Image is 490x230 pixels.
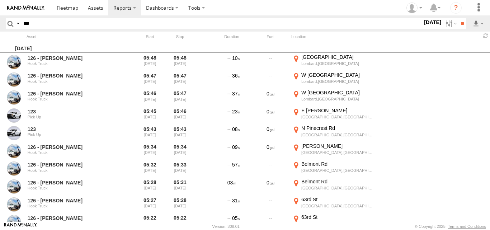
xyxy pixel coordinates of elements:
div: 0 [253,143,288,159]
div: 05:43 [DATE] [166,125,194,141]
div: Hook Truck [28,150,115,155]
label: Click to View Event Location [291,107,374,124]
div: Hook Truck [28,79,115,84]
label: Export results as... [472,18,484,29]
div: W [GEOGRAPHIC_DATA] [301,89,373,96]
div: 0 [253,178,288,195]
span: 10 [232,55,240,61]
div: 05:34 [DATE] [166,143,194,159]
div: Entered prior to selected date range [136,143,164,159]
div: Ed Pruneda [404,3,425,13]
div: W [GEOGRAPHIC_DATA] [301,72,373,78]
div: 05:47 [DATE] [166,72,194,88]
div: © Copyright 2025 - [415,224,486,229]
label: [DATE] [423,18,443,26]
div: [PERSON_NAME] [301,143,373,149]
div: Belmont Rd [301,161,373,167]
label: Click to View Event Location [291,196,374,213]
a: 126 - [PERSON_NAME] [28,215,115,221]
label: Search Filter Options [443,18,458,29]
div: N Pinecrest Rd [301,125,373,131]
div: 63rd St [301,196,373,203]
div: Lombard,[GEOGRAPHIC_DATA] [301,97,373,102]
div: [GEOGRAPHIC_DATA],[GEOGRAPHIC_DATA] [301,168,373,173]
span: 09 [232,144,240,150]
label: Search Query [15,18,21,29]
div: E [PERSON_NAME] [301,107,373,114]
div: 05:48 [DATE] [166,54,194,70]
div: [GEOGRAPHIC_DATA] [301,54,373,60]
a: 126 - [PERSON_NAME] [28,72,115,79]
span: 08 [232,126,240,132]
div: 05:46 [DATE] [166,107,194,124]
div: Version: 308.01 [212,224,240,229]
div: Hook Truck [28,61,115,66]
div: Belmont Rd [301,178,373,185]
div: Entered prior to selected date range [136,196,164,213]
div: [GEOGRAPHIC_DATA],[GEOGRAPHIC_DATA] [301,150,373,155]
div: [GEOGRAPHIC_DATA],[GEOGRAPHIC_DATA] [301,114,373,119]
div: Entered prior to selected date range [136,161,164,177]
span: 37 [232,91,240,97]
span: 31 [232,198,240,203]
label: Click to View Event Location [291,125,374,141]
div: 05:31 [DATE] [166,178,194,195]
a: 123 [28,126,115,132]
a: 126 - [PERSON_NAME] [28,197,115,204]
label: Click to View Event Location [291,72,374,88]
div: Entered prior to selected date range [136,54,164,70]
div: 0 [253,125,288,141]
span: 36 [232,73,240,79]
div: Lombard,[GEOGRAPHIC_DATA] [301,79,373,84]
a: Visit our Website [4,223,37,230]
div: 05:33 [DATE] [166,161,194,177]
a: 126 - [PERSON_NAME] [28,179,115,186]
div: Hook Truck [28,97,115,101]
a: Terms and Conditions [448,224,486,229]
div: Entered prior to selected date range [136,72,164,88]
div: Pick Up [28,132,115,137]
div: Lombard,[GEOGRAPHIC_DATA] [301,61,373,66]
span: 03 [227,180,236,186]
div: Entered prior to selected date range [136,125,164,141]
div: 05:47 [DATE] [166,89,194,106]
span: 57 [232,162,240,168]
a: 126 - [PERSON_NAME] [28,144,115,150]
img: rand-logo.svg [7,5,44,10]
span: 23 [232,109,240,114]
div: Entered prior to selected date range [136,89,164,106]
div: [GEOGRAPHIC_DATA],[GEOGRAPHIC_DATA] [301,203,373,208]
div: [GEOGRAPHIC_DATA],[GEOGRAPHIC_DATA] [301,186,373,191]
div: 0 [253,89,288,106]
a: 123 [28,108,115,115]
div: Hook Truck [28,186,115,190]
div: Entered prior to selected date range [136,178,164,195]
label: Click to View Event Location [291,161,374,177]
div: Entered prior to selected date range [136,107,164,124]
a: 126 - [PERSON_NAME] [28,90,115,97]
label: Click to View Event Location [291,178,374,195]
div: [GEOGRAPHIC_DATA],[GEOGRAPHIC_DATA] [301,221,373,226]
div: Hook Truck [28,168,115,173]
div: Pick Up [28,115,115,119]
i: ? [450,2,462,14]
a: 126 - [PERSON_NAME] [28,161,115,168]
div: 0 [253,107,288,124]
label: Click to View Event Location [291,143,374,159]
div: Hook Truck [28,204,115,208]
div: [GEOGRAPHIC_DATA],[GEOGRAPHIC_DATA] [301,132,373,137]
div: 05:28 [DATE] [166,196,194,213]
label: Click to View Event Location [291,89,374,106]
label: Click to View Event Location [291,54,374,70]
a: 126 - [PERSON_NAME] [28,55,115,61]
span: 05 [232,215,240,221]
div: 63rd St [301,214,373,220]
